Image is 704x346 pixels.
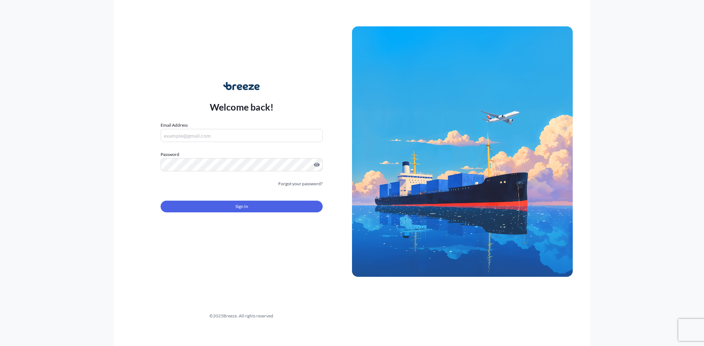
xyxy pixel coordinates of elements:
[235,203,248,210] span: Sign In
[278,180,323,187] a: Forgot your password?
[161,129,323,142] input: example@gmail.com
[161,122,188,129] label: Email Address
[352,26,573,277] img: Ship illustration
[210,101,274,113] p: Welcome back!
[131,312,352,320] div: © 2025 Breeze. All rights reserved.
[314,162,320,168] button: Show password
[161,151,323,158] label: Password
[161,201,323,212] button: Sign In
